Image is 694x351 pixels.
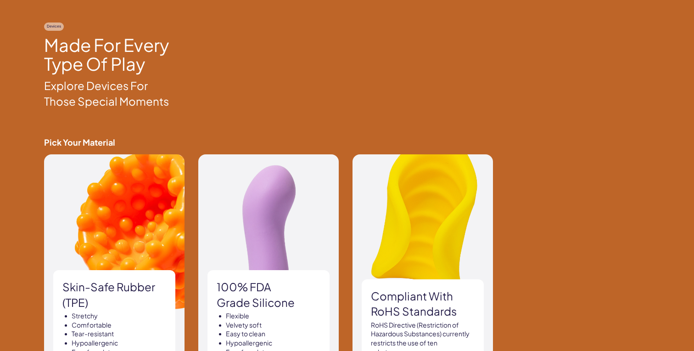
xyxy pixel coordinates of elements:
li: Stretchy [62,311,166,321]
h3: Compliant with RoHS Standards [371,289,475,319]
li: Hypoallergenic [62,339,166,348]
h3: 100% FDA Grade Silicone [217,279,320,310]
li: Easy to clean [217,329,320,339]
span: Devices [44,23,64,30]
strong: Pick your Material [44,136,650,148]
li: Flexible [217,311,320,321]
h3: Skin-Safe Rubber (TPE) [62,279,166,310]
h2: Made for every type of play [44,35,237,74]
li: Tear-resistant [62,329,166,339]
li: Comfortable [62,321,166,330]
li: Velvety soft [217,321,320,330]
p: Explore Devices For Those Special Moments [44,78,237,109]
li: Hypoallergenic [217,339,320,348]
